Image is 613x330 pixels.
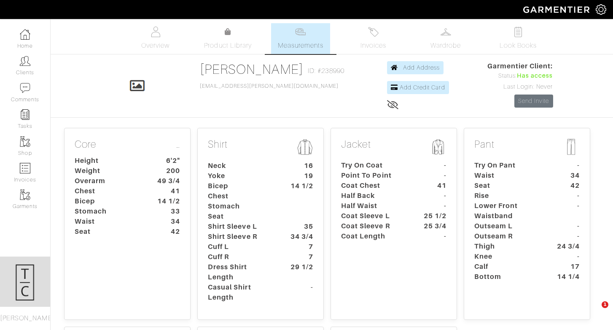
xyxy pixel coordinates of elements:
span: Add Credit Card [400,84,445,91]
a: Send Invite [514,95,553,108]
dt: Weight [68,166,147,176]
dt: 7 [280,242,320,252]
dt: Cuff R [202,252,280,262]
dt: 14 1/4 [547,272,586,282]
dt: Stomach [68,206,147,216]
dt: - [414,231,453,241]
dt: Yoke [202,171,280,181]
span: Look Books [500,41,537,51]
dt: 16 [280,161,320,171]
dt: Seat [202,211,280,222]
dt: - [547,231,586,241]
dt: 7 [280,252,320,262]
img: dashboard-icon-dbcd8f5a0b271acd01030246c82b418ddd0df26cd7fceb0bd07c9910d44c42f6.png [20,29,30,40]
dt: 33 [147,206,186,216]
dt: 41 [147,186,186,196]
dt: 35 [280,222,320,232]
dt: Bottom [468,272,547,282]
span: Has access [517,71,553,81]
span: Measurements [278,41,324,51]
img: orders-icon-0abe47150d42831381b5fb84f609e132dff9fe21cb692f30cb5eec754e2cba89.png [20,163,30,173]
p: Jacket [341,138,446,157]
img: todo-9ac3debb85659649dc8f770b8b6100bb5dab4b48dedcbae339e5042a72dfd3cc.svg [513,27,524,37]
img: garmentier-logo-header-white-b43fb05a5012e4ada735d5af1a66efaba907eab6374d6393d1fbf88cb4ef424d.png [519,2,596,17]
span: 1 [602,301,608,308]
dt: Height [68,156,147,166]
dt: 34 3/4 [280,232,320,242]
dt: Seat [468,181,547,191]
dt: Cuff L [202,242,280,252]
dt: 34 [147,216,186,227]
a: Invoices [344,23,403,54]
dt: Try On Coat [335,160,414,170]
dt: Stomach [202,201,280,211]
dt: 14 1/2 [280,181,320,191]
img: measurements-466bbee1fd09ba9460f595b01e5d73f9e2bff037440d3c8f018324cb6cdf7a4a.svg [295,27,306,37]
dt: Point To Point [335,170,414,181]
span: Add Address [403,64,440,71]
a: … [176,138,180,151]
dt: Lower Front Waistband [468,201,547,221]
img: msmt-shirt-icon-3af304f0b202ec9cb0a26b9503a50981a6fda5c95ab5ec1cadae0dbe11e5085a.png [296,138,313,156]
dt: 42 [547,181,586,191]
dt: Bicep [202,181,280,191]
dt: 200 [147,166,186,176]
dt: 25 3/4 [414,221,453,231]
dt: Knee [468,252,547,262]
dt: Rise [468,191,547,201]
dt: Overarm [68,176,147,186]
a: Overview [126,23,185,54]
dt: - [547,201,586,221]
p: Shirt [208,138,313,157]
dt: 19 [280,171,320,181]
dt: Try On Pant [468,160,547,170]
dt: Shirt Sleeve R [202,232,280,242]
dt: - [414,201,453,211]
dt: Calf [468,262,547,272]
img: wardrobe-487a4870c1b7c33e795ec22d11cfc2ed9d08956e64fb3008fe2437562e282088.svg [441,27,451,37]
img: clients-icon-6bae9207a08558b7cb47a8932f037763ab4055f8c8b6bfacd5dc20c3e0201464.png [20,56,30,66]
iframe: Intercom live chat [584,301,605,322]
a: Wardrobe [416,23,475,54]
span: ID: #238990 [308,66,344,76]
dt: 17 [547,262,586,272]
dt: Outseam L [468,221,547,231]
dt: Coat Sleeve L [335,211,414,221]
dt: Half Waist [335,201,414,211]
dt: Coat Chest [335,181,414,191]
img: basicinfo-40fd8af6dae0f16599ec9e87c0ef1c0a1fdea2edbe929e3d69a839185d80c458.svg [150,27,161,37]
dt: - [414,170,453,181]
img: gear-icon-white-bd11855cb880d31180b6d7d6211b90ccbf57a29d726f0c71d8c61bd08dd39cc2.png [596,4,606,15]
p: Core [75,138,180,152]
dt: Neck [202,161,280,171]
dt: Half Back [335,191,414,201]
span: Overview [141,41,169,51]
span: Wardrobe [430,41,461,51]
div: Last Login: Never [487,82,553,92]
dt: - [547,191,586,201]
span: Product Library [204,41,252,51]
dt: Bicep [68,196,147,206]
p: Pant [474,138,580,157]
dt: Coat Sleeve R [335,221,414,231]
img: comment-icon-a0a6a9ef722e966f86d9cbdc48e553b5cf19dbc54f86b18d962a5391bc8f6eb6.png [20,83,30,93]
dt: - [547,221,586,231]
dt: - [414,160,453,170]
dt: Outseam R [468,231,547,241]
dt: 42 [147,227,186,237]
img: msmt-pant-icon-b5f0be45518e7579186d657110a8042fb0a286fe15c7a31f2bf2767143a10412.png [563,138,580,155]
img: reminder-icon-8004d30b9f0a5d33ae49ab947aed9ed385cf756f9e5892f1edd6e32f2345188e.png [20,109,30,120]
dt: Casual Shirt Length [202,282,280,303]
dt: 41 [414,181,453,191]
dt: 34 [547,170,586,181]
a: Look Books [489,23,548,54]
dt: Chest [202,191,280,201]
img: garments-icon-b7da505a4dc4fd61783c78ac3ca0ef83fa9d6f193b1c9dc38574b1d14d53ca28.png [20,136,30,147]
a: [PERSON_NAME] [200,62,304,77]
img: msmt-jacket-icon-80010867aa4725b62b9a09ffa5103b2b3040b5cb37876859cbf8e78a4e2258a7.png [430,138,446,155]
dt: 49 3/4 [147,176,186,186]
dt: Shirt Sleeve L [202,222,280,232]
span: Invoices [360,41,386,51]
dt: Waist [68,216,147,227]
dt: - [547,252,586,262]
